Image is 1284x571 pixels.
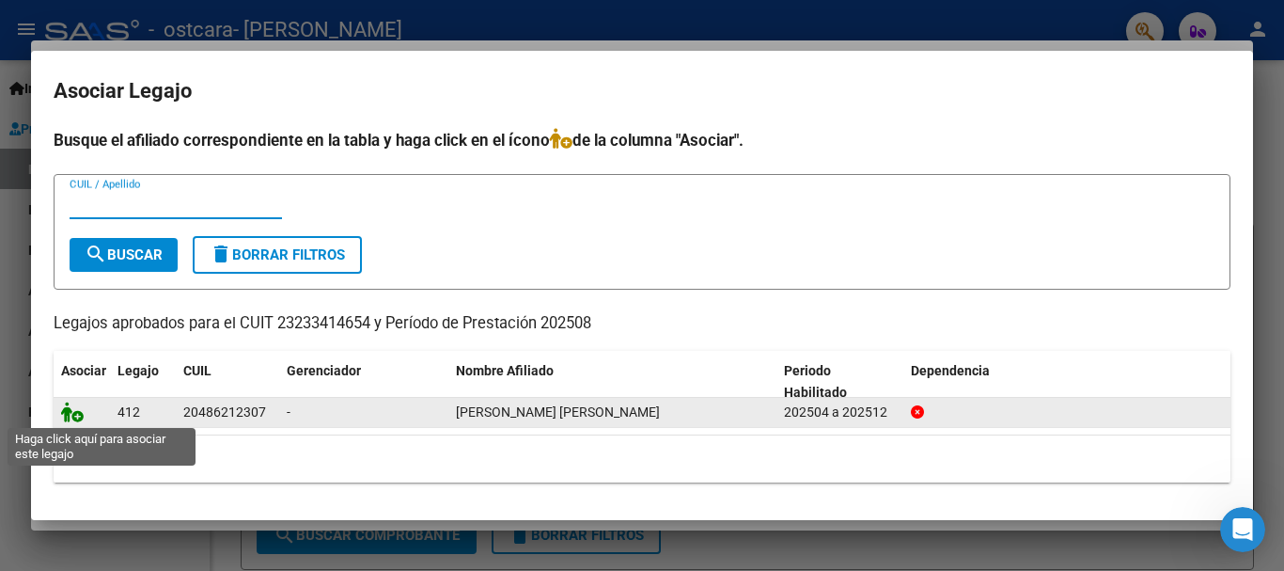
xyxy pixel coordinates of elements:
datatable-header-cell: Gerenciador [279,351,448,413]
datatable-header-cell: Dependencia [903,351,1231,413]
datatable-header-cell: Periodo Habilitado [776,351,903,413]
h4: Busque el afiliado correspondiente en la tabla y haga click en el ícono de la columna "Asociar". [54,128,1230,152]
span: Buscar [85,246,163,263]
datatable-header-cell: CUIL [176,351,279,413]
datatable-header-cell: Nombre Afiliado [448,351,776,413]
span: CUIL [183,363,211,378]
div: 1 registros [54,436,1230,483]
span: LENCINA DUARTE KEVIN DIEGO [456,404,660,420]
span: Borrar Filtros [210,246,345,263]
p: Legajos aprobados para el CUIT 23233414654 y Período de Prestación 202508 [54,312,1230,336]
span: Dependencia [911,363,990,378]
span: Asociar [61,363,106,378]
span: 412 [117,404,140,420]
div: 202504 a 202512 [784,402,896,423]
span: Nombre Afiliado [456,363,554,378]
button: Buscar [70,238,178,272]
h2: Asociar Legajo [54,73,1230,109]
datatable-header-cell: Asociar [54,351,110,413]
span: Legajo [117,363,159,378]
span: Gerenciador [287,363,361,378]
datatable-header-cell: Legajo [110,351,176,413]
div: 20486212307 [183,402,266,423]
mat-icon: search [85,243,107,265]
span: Periodo Habilitado [784,363,847,400]
iframe: Intercom live chat [1220,507,1265,552]
button: Borrar Filtros [193,236,362,274]
mat-icon: delete [210,243,232,265]
span: - [287,404,290,420]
